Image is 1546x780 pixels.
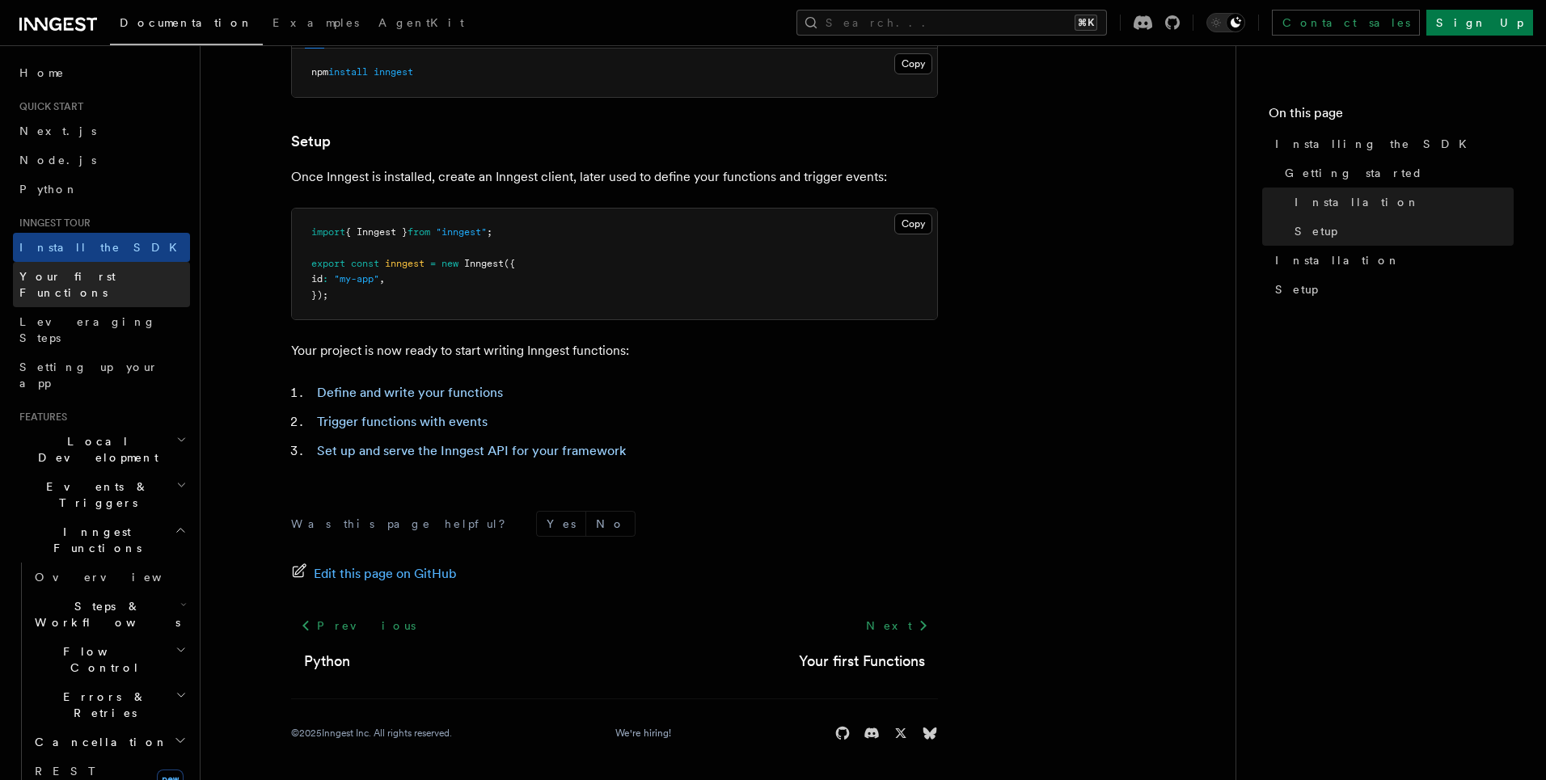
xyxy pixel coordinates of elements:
a: Examples [263,5,369,44]
a: Next [856,611,938,640]
span: Errors & Retries [28,689,175,721]
button: Inngest Functions [13,517,190,563]
div: © 2025 Inngest Inc. All rights reserved. [291,727,452,740]
a: Your first Functions [799,650,925,672]
span: Installing the SDK [1275,136,1476,152]
a: Set up and serve the Inngest API for your framework [317,443,626,458]
a: AgentKit [369,5,474,44]
a: Sign Up [1426,10,1533,36]
span: "inngest" [436,226,487,238]
span: id [311,273,323,285]
span: Inngest tour [13,217,91,230]
span: new [441,258,458,269]
a: Define and write your functions [317,385,503,400]
span: ; [487,226,492,238]
span: Overview [35,571,201,584]
a: Setup [291,130,331,153]
span: Inngest [464,258,504,269]
span: inngest [385,258,425,269]
button: Search...⌘K [796,10,1107,36]
a: Install the SDK [13,233,190,262]
span: Setup [1275,281,1318,297]
span: npm [311,66,328,78]
span: Your first Functions [19,270,116,299]
span: AgentKit [378,16,464,29]
span: Inngest Functions [13,524,175,556]
a: Home [13,58,190,87]
a: Node.js [13,145,190,175]
span: = [430,258,436,269]
button: Steps & Workflows [28,592,190,637]
span: Setup [1295,223,1337,239]
a: Setup [1269,275,1514,304]
span: const [351,258,379,269]
span: Next.js [19,124,96,137]
p: Once Inngest is installed, create an Inngest client, later used to define your functions and trig... [291,166,938,188]
a: Overview [28,563,190,592]
button: No [586,512,635,536]
a: Setting up your app [13,352,190,398]
span: Flow Control [28,643,175,676]
h4: On this page [1269,103,1514,129]
span: Edit this page on GitHub [314,563,457,585]
a: Getting started [1278,158,1514,188]
a: Edit this page on GitHub [291,563,457,585]
a: Setup [1288,217,1514,246]
span: Leveraging Steps [19,315,156,344]
span: ({ [504,258,515,269]
span: Quick start [13,100,83,113]
a: Your first Functions [13,262,190,307]
button: Toggle dark mode [1206,13,1245,32]
button: Local Development [13,427,190,472]
span: Home [19,65,65,81]
span: Python [19,183,78,196]
span: from [408,226,430,238]
span: import [311,226,345,238]
span: Getting started [1285,165,1423,181]
span: Steps & Workflows [28,598,180,630]
button: Cancellation [28,727,190,757]
a: We're hiring! [615,727,671,740]
span: inngest [374,66,413,78]
span: "my-app" [334,273,379,285]
kbd: ⌘K [1075,15,1097,31]
a: Installation [1288,188,1514,217]
a: Contact sales [1272,10,1420,36]
span: Install the SDK [19,241,187,254]
span: Cancellation [28,734,168,750]
a: Previous [291,611,425,640]
a: Next.js [13,116,190,145]
span: Events & Triggers [13,479,176,511]
span: { Inngest } [345,226,408,238]
button: Events & Triggers [13,472,190,517]
button: Flow Control [28,637,190,682]
button: Errors & Retries [28,682,190,727]
a: Installing the SDK [1269,129,1514,158]
span: Setting up your app [19,360,158,390]
span: Installation [1295,194,1420,210]
span: Features [13,411,67,424]
span: }); [311,289,328,301]
span: : [323,273,328,285]
a: Python [304,650,350,672]
span: Local Development [13,433,176,466]
a: Trigger functions with events [317,414,488,429]
button: Copy [894,53,932,74]
a: Python [13,175,190,204]
span: export [311,258,345,269]
p: Your project is now ready to start writing Inngest functions: [291,339,938,362]
span: install [328,66,368,78]
span: Examples [272,16,359,29]
a: Leveraging Steps [13,307,190,352]
span: Node.js [19,154,96,167]
p: Was this page helpful? [291,516,517,532]
button: Copy [894,213,932,234]
button: Yes [537,512,585,536]
span: Documentation [120,16,253,29]
span: , [379,273,385,285]
a: Documentation [110,5,263,45]
a: Installation [1269,246,1514,275]
span: Installation [1275,252,1400,268]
